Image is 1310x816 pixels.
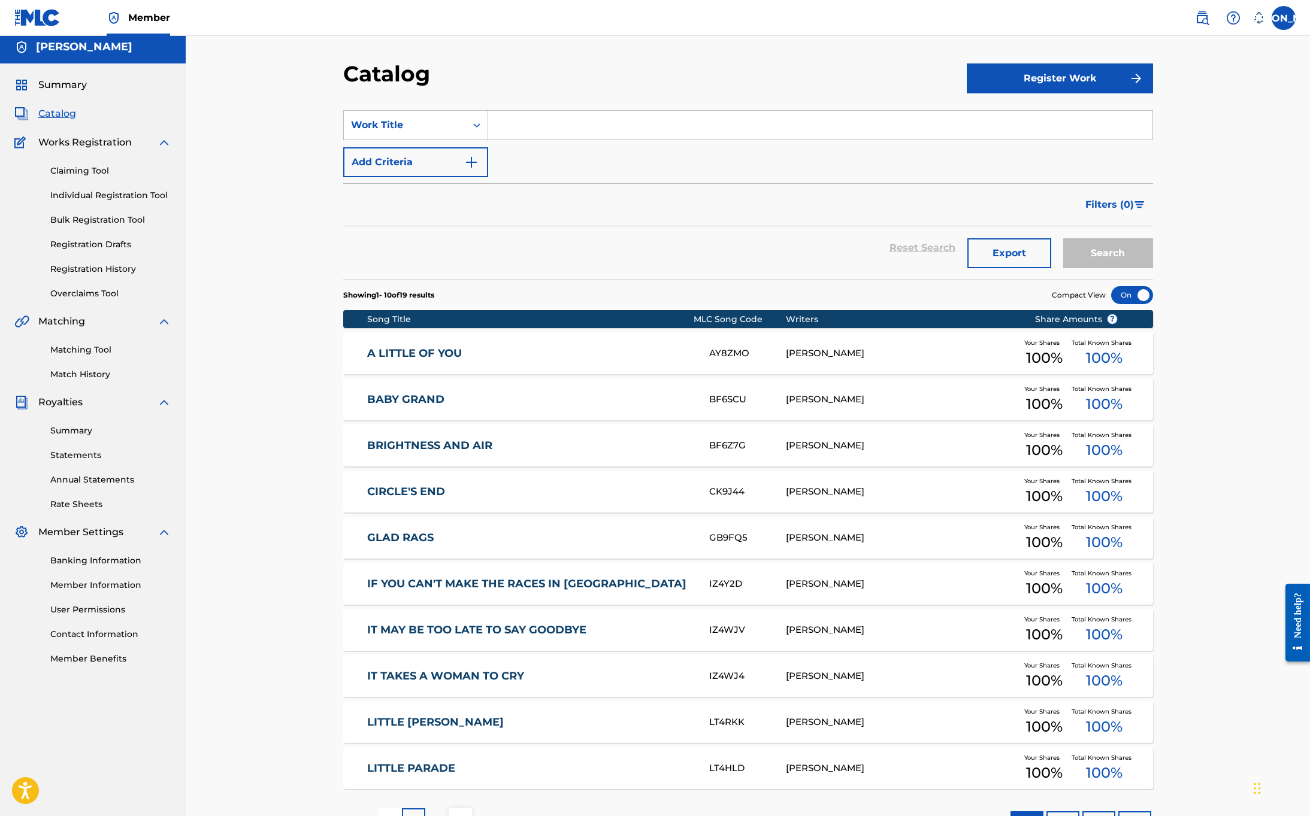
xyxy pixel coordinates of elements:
[367,531,693,545] a: GLAD RAGS
[343,110,1153,280] form: Search Form
[1024,615,1064,624] span: Your Shares
[1072,430,1136,439] span: Total Known Shares
[343,60,436,87] h2: Catalog
[1026,578,1063,599] span: 100 %
[50,628,171,641] a: Contact Information
[1026,624,1063,645] span: 100 %
[14,9,60,26] img: MLC Logo
[1072,384,1136,393] span: Total Known Shares
[1026,716,1063,738] span: 100 %
[50,238,171,251] a: Registration Drafts
[1026,486,1063,507] span: 100 %
[709,762,786,775] div: LT4HLD
[1195,11,1209,25] img: search
[1086,670,1123,691] span: 100 %
[1108,314,1117,324] span: ?
[786,439,1016,453] div: [PERSON_NAME]
[38,78,87,92] span: Summary
[709,531,786,545] div: GB9FQ5
[50,368,171,381] a: Match History
[14,107,76,121] a: CatalogCatalog
[1026,762,1063,784] span: 100 %
[343,147,488,177] button: Add Criteria
[1190,6,1214,30] a: Public Search
[50,165,171,177] a: Claiming Tool
[786,313,1016,326] div: Writers
[1078,190,1153,220] button: Filters (0)
[1086,578,1123,599] span: 100 %
[786,393,1016,407] div: [PERSON_NAME]
[1072,338,1136,347] span: Total Known Shares
[107,11,121,25] img: Top Rightsholder
[1254,771,1261,806] div: Drag
[50,498,171,511] a: Rate Sheets
[50,449,171,462] a: Statements
[1024,661,1064,670] span: Your Shares
[14,135,30,150] img: Works Registration
[14,78,29,92] img: Summary
[709,623,786,637] div: IZ4WJV
[967,63,1153,93] button: Register Work
[367,715,693,729] a: LITTLE [PERSON_NAME]
[50,653,171,665] a: Member Benefits
[1085,198,1134,212] span: Filters ( 0 )
[157,525,171,539] img: expand
[786,531,1016,545] div: [PERSON_NAME]
[367,439,693,453] a: BRIGHTNESS AND AIR
[1086,624,1123,645] span: 100 %
[14,525,29,539] img: Member Settings
[786,762,1016,775] div: [PERSON_NAME]
[1052,290,1106,301] span: Compact View
[50,554,171,567] a: Banking Information
[1250,759,1310,816] iframe: Chat Widget
[1272,6,1296,30] div: User Menu
[14,78,87,92] a: SummarySummary
[1026,347,1063,369] span: 100 %
[1086,347,1123,369] span: 100 %
[1221,6,1245,30] div: Help
[367,623,693,637] a: IT MAY BE TOO LATE TO SAY GOODBYE
[1024,384,1064,393] span: Your Shares
[967,238,1051,268] button: Export
[14,395,29,409] img: Royalties
[1226,11,1241,25] img: help
[1035,313,1118,326] span: Share Amounts
[1024,569,1064,578] span: Your Shares
[1024,338,1064,347] span: Your Shares
[1072,615,1136,624] span: Total Known Shares
[1072,477,1136,486] span: Total Known Shares
[1024,477,1064,486] span: Your Shares
[38,135,132,150] span: Works Registration
[709,393,786,407] div: BF6SCU
[786,577,1016,591] div: [PERSON_NAME]
[157,314,171,329] img: expand
[1026,393,1063,415] span: 100 %
[14,107,29,121] img: Catalog
[14,314,29,329] img: Matching
[1072,569,1136,578] span: Total Known Shares
[1024,523,1064,532] span: Your Shares
[786,485,1016,499] div: [PERSON_NAME]
[128,11,170,25] span: Member
[1024,753,1064,762] span: Your Shares
[367,313,694,326] div: Song Title
[50,424,171,437] a: Summary
[367,577,693,591] a: IF YOU CAN'T MAKE THE RACES IN [GEOGRAPHIC_DATA]
[38,314,85,329] span: Matching
[50,263,171,275] a: Registration History
[709,669,786,683] div: IZ4WJ4
[1134,201,1145,208] img: filter
[367,669,693,683] a: IT TAKES A WOMAN TO CRY
[50,189,171,202] a: Individual Registration Tool
[157,135,171,150] img: expand
[14,40,29,54] img: Accounts
[38,395,83,409] span: Royalties
[464,155,479,169] img: 9d2ae6d4665cec9f34b9.svg
[1086,393,1123,415] span: 100 %
[786,623,1016,637] div: [PERSON_NAME]
[709,439,786,453] div: BF6Z7G
[1086,532,1123,553] span: 100 %
[709,577,786,591] div: IZ4Y2D
[367,347,693,360] a: A LITTLE OF YOU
